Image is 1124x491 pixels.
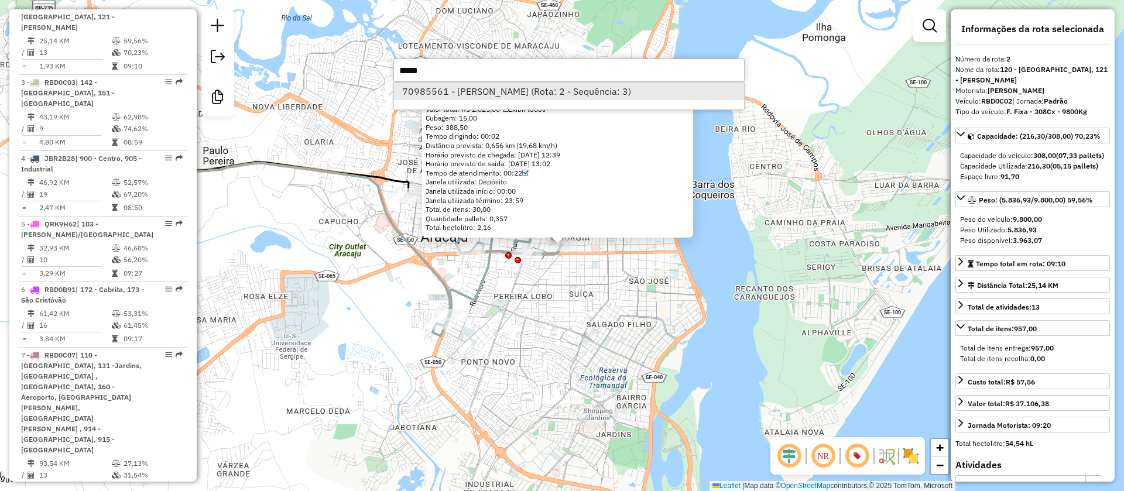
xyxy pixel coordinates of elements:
[21,123,27,135] td: /
[710,481,955,491] div: Map data © contributors,© 2025 TomTom, Microsoft
[426,214,690,224] div: Quantidade pallets: 0,357
[123,35,182,47] td: 59,56%
[123,111,182,123] td: 62,98%
[123,320,182,331] td: 61,45%
[1008,225,1037,234] strong: 5.836,93
[165,286,172,293] em: Opções
[426,150,690,160] div: Horário previsto de chegada: [DATE] 12:39
[165,154,172,162] em: Opções
[28,125,35,132] i: Total de Atividades
[394,83,744,100] li: [object Object]
[123,47,182,59] td: 70,23%
[123,308,182,320] td: 53,31%
[968,280,1058,291] div: Distância Total:
[955,277,1110,293] a: Distância Total:25,14 KM
[112,114,121,121] i: % de utilização do peso
[960,343,1105,353] div: Total de itens entrega:
[394,83,744,100] ul: Option List
[112,49,121,56] i: % de utilização da cubagem
[39,47,111,59] td: 13
[176,154,183,162] em: Rota exportada
[123,136,182,148] td: 08:59
[123,267,182,279] td: 07:27
[165,351,172,358] em: Opções
[21,2,115,32] span: | 120 - [GEOGRAPHIC_DATA], 121 - [PERSON_NAME]
[1030,354,1045,363] strong: 0,00
[426,223,690,232] div: Total hectolitro: 2,16
[960,161,1105,171] div: Capacidade Utilizada:
[968,324,1037,334] div: Total de itens:
[918,14,941,37] a: Exibir filtros
[955,107,1110,117] div: Tipo do veículo:
[28,245,35,252] i: Distância Total
[936,458,944,472] span: −
[960,171,1105,182] div: Espaço livre:
[955,23,1110,35] h4: Informações da rota selecionada
[843,442,871,470] span: Exibir número da rota
[176,220,183,227] em: Rota exportada
[123,60,182,72] td: 09:10
[44,285,76,294] span: RBD0B91
[28,114,35,121] i: Distância Total
[1033,151,1056,160] strong: 308,00
[112,245,121,252] i: % de utilização do peso
[206,85,229,112] a: Criar modelo
[979,195,1093,204] span: Peso: (5.836,93/9.800,00) 59,56%
[28,179,35,186] i: Distância Total
[28,256,35,263] i: Total de Atividades
[123,469,182,481] td: 31,54%
[955,438,1110,449] div: Total hectolitro:
[39,308,111,320] td: 61,42 KM
[742,482,744,490] span: |
[936,440,944,455] span: +
[1000,172,1019,181] strong: 91,70
[21,47,27,59] td: /
[39,254,111,266] td: 10
[21,60,27,72] td: =
[426,123,468,132] span: Peso: 388,50
[426,196,690,205] div: Janela utilizada término: 23:59
[1013,215,1042,224] strong: 9.800,00
[955,54,1110,64] div: Número da rota:
[112,256,121,263] i: % de utilização da cubagem
[1005,439,1033,448] strong: 54,54 hL
[206,14,229,40] a: Nova sessão e pesquisa
[981,97,1012,105] strong: RBD0C02
[955,320,1110,336] a: Total de itens:957,00
[1014,324,1037,333] strong: 957,00
[1006,54,1010,63] strong: 2
[123,202,182,214] td: 08:50
[426,187,690,196] div: Janela utilizada início: 00:00
[176,351,183,358] em: Rota exportada
[955,146,1110,187] div: Capacidade: (216,30/308,00) 70,23%
[123,177,182,188] td: 52,57%
[955,210,1110,250] div: Peso: (5.836,93/9.800,00) 59,56%
[39,469,111,481] td: 13
[988,86,1044,95] strong: [PERSON_NAME]
[165,78,172,85] em: Opções
[39,136,111,148] td: 4,80 KM
[21,320,27,331] td: /
[955,191,1110,207] a: Peso: (5.836,93/9.800,00) 59,56%
[28,310,35,317] i: Distância Total
[426,141,690,150] div: Distância prevista: 0,656 km (19,68 km/h)
[960,150,1105,161] div: Capacidade do veículo:
[165,220,172,227] em: Opções
[21,154,142,173] span: | 900 - Centro, 905 - Industrial
[1006,377,1035,386] strong: R$ 57,56
[1006,107,1087,116] strong: F. Fixa - 308Cx - 9800Kg
[44,219,77,228] span: QRK9H62
[206,45,229,71] a: Exportar sessão
[21,469,27,481] td: /
[426,205,690,214] div: Total de itens: 30,00
[968,399,1049,409] div: Valor total:
[21,333,27,345] td: =
[426,159,690,169] div: Horário previsto de saída: [DATE] 13:02
[809,442,837,470] span: Ocultar NR
[960,215,1042,224] span: Peso do veículo:
[955,395,1110,411] a: Valor total:R$ 37.106,38
[112,270,118,277] i: Tempo total em rota
[522,169,529,177] a: Com service time
[39,202,111,214] td: 2,47 KM
[123,333,182,345] td: 09:17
